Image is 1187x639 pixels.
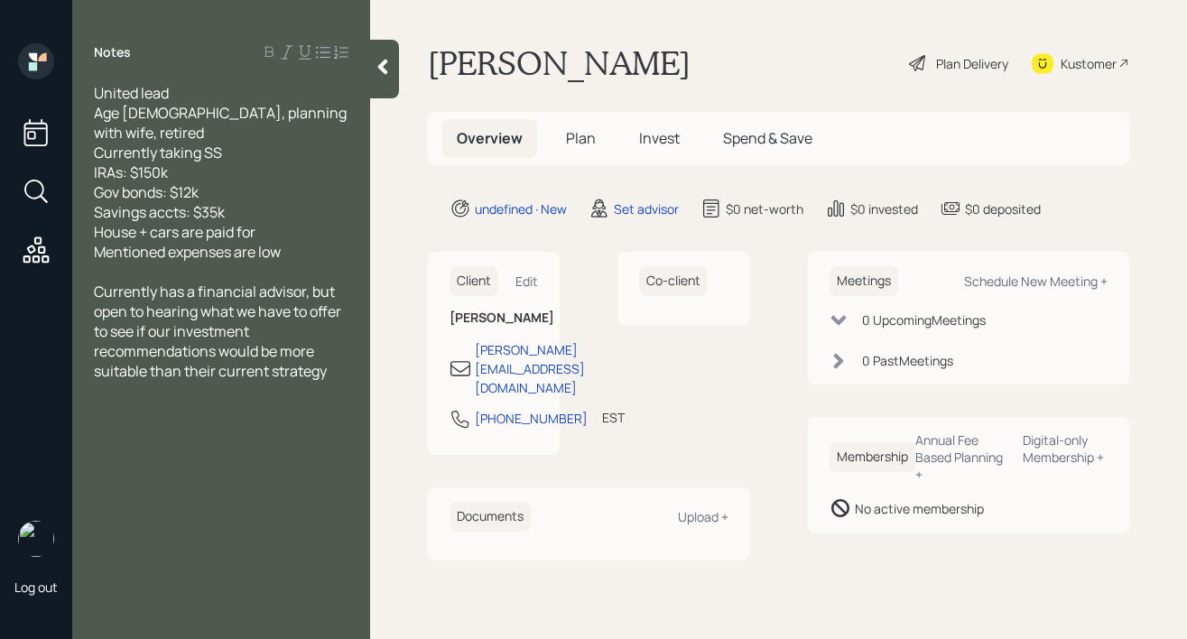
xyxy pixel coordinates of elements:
[862,351,953,370] div: 0 Past Meeting s
[965,199,1041,218] div: $0 deposited
[678,508,728,525] div: Upload +
[450,310,538,326] h6: [PERSON_NAME]
[1061,54,1117,73] div: Kustomer
[428,43,691,83] h1: [PERSON_NAME]
[639,266,708,296] h6: Co-client
[475,340,585,397] div: [PERSON_NAME][EMAIL_ADDRESS][DOMAIN_NAME]
[862,310,986,329] div: 0 Upcoming Meeting s
[566,128,596,148] span: Plan
[726,199,803,218] div: $0 net-worth
[936,54,1008,73] div: Plan Delivery
[94,282,344,381] span: Currently has a financial advisor, but open to hearing what we have to offer to see if our invest...
[475,409,588,428] div: [PHONE_NUMBER]
[830,442,915,472] h6: Membership
[94,43,131,61] label: Notes
[614,199,679,218] div: Set advisor
[964,273,1108,290] div: Schedule New Meeting +
[850,199,918,218] div: $0 invested
[14,579,58,596] div: Log out
[515,273,538,290] div: Edit
[639,128,680,148] span: Invest
[723,128,812,148] span: Spend & Save
[915,431,1008,483] div: Annual Fee Based Planning +
[450,266,498,296] h6: Client
[830,266,898,296] h6: Meetings
[855,499,984,518] div: No active membership
[1023,431,1108,466] div: Digital-only Membership +
[94,83,349,262] span: United lead Age [DEMOGRAPHIC_DATA], planning with wife, retired Currently taking SS IRAs: $150k G...
[602,408,625,427] div: EST
[475,199,567,218] div: undefined · New
[18,521,54,557] img: robby-grisanti-headshot.png
[457,128,523,148] span: Overview
[450,502,531,532] h6: Documents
